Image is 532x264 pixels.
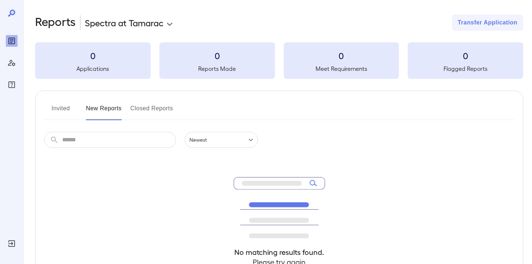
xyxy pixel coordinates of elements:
[35,50,151,61] h3: 0
[6,35,18,47] div: Reports
[284,64,399,73] h5: Meet Requirements
[6,79,18,91] div: FAQ
[86,103,122,120] button: New Reports
[452,15,523,31] button: Transfer Application
[35,15,76,31] h2: Reports
[408,50,523,61] h3: 0
[159,64,275,73] h5: Reports Made
[131,103,173,120] button: Closed Reports
[85,17,163,28] p: Spectra at Tamarac
[44,103,77,120] button: Invited
[185,132,258,148] div: Newest
[35,64,151,73] h5: Applications
[234,247,325,257] h4: No matching results found.
[408,64,523,73] h5: Flagged Reports
[6,238,18,249] div: Log Out
[6,57,18,69] div: Manage Users
[35,42,523,79] summary: 0Applications0Reports Made0Meet Requirements0Flagged Reports
[159,50,275,61] h3: 0
[284,50,399,61] h3: 0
